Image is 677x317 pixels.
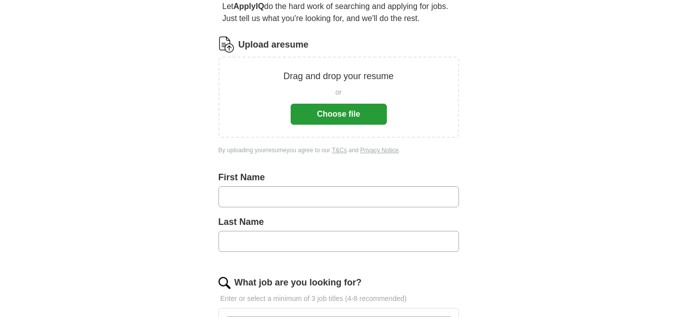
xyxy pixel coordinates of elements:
a: Privacy Notice [360,147,399,154]
span: or [335,87,341,98]
strong: ApplyIQ [234,2,264,11]
a: T&Cs [332,147,347,154]
label: Upload a resume [239,38,309,52]
button: Choose file [291,104,387,125]
img: search.png [218,277,231,289]
p: Drag and drop your resume [283,70,393,83]
p: Enter or select a minimum of 3 job titles (4-8 recommended) [218,293,459,304]
label: Last Name [218,215,459,229]
label: What job are you looking for? [235,276,362,289]
img: CV Icon [218,37,235,53]
label: First Name [218,171,459,184]
div: By uploading your resume you agree to our and . [218,146,459,155]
